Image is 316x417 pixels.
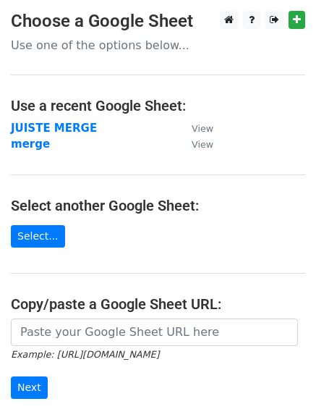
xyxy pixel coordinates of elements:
input: Paste your Google Sheet URL here [11,319,298,346]
input: Next [11,376,48,399]
h4: Select another Google Sheet: [11,197,305,214]
p: Use one of the options below... [11,38,305,53]
h4: Copy/paste a Google Sheet URL: [11,295,305,313]
h4: Use a recent Google Sheet: [11,97,305,114]
a: View [177,122,213,135]
small: Example: [URL][DOMAIN_NAME] [11,349,159,360]
a: JUISTE MERGE [11,122,97,135]
h3: Choose a Google Sheet [11,11,305,32]
a: Select... [11,225,65,248]
small: View [192,123,213,134]
a: merge [11,138,50,151]
small: View [192,139,213,150]
a: View [177,138,213,151]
